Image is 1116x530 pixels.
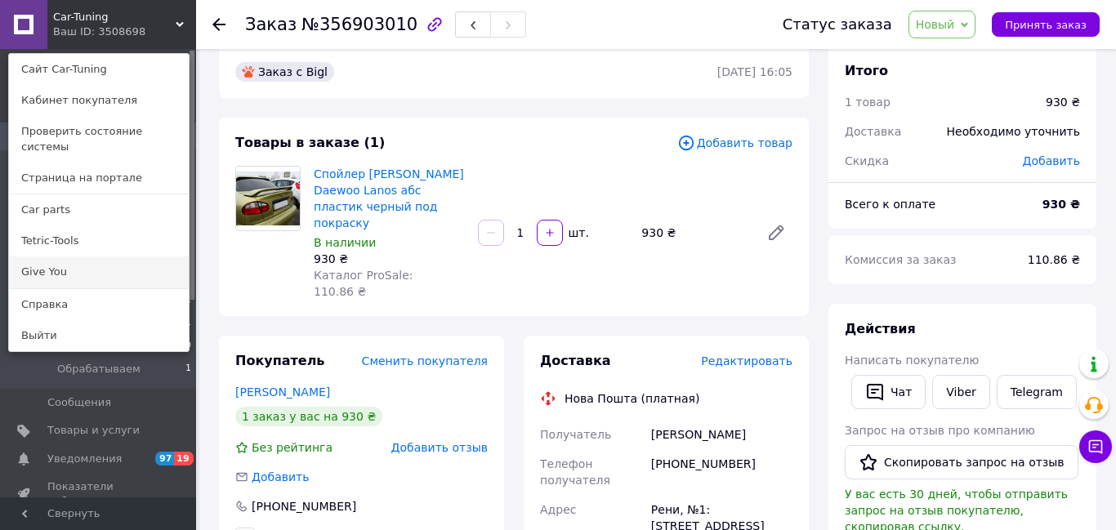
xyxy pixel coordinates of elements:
[1005,19,1087,31] span: Принять заказ
[9,225,189,256] a: Tetric-Tools
[717,65,792,78] time: [DATE] 16:05
[1042,198,1080,211] b: 930 ₴
[391,441,488,454] span: Добавить отзыв
[845,354,979,367] span: Написать покупателю
[540,428,611,441] span: Получатель
[9,320,189,351] a: Выйти
[9,289,189,320] a: Справка
[235,353,324,368] span: Покупатель
[1079,430,1112,463] button: Чат с покупателем
[845,445,1078,479] button: Скопировать запрос на отзыв
[47,395,111,410] span: Сообщения
[845,154,889,167] span: Скидка
[845,321,916,336] span: Действия
[648,449,796,495] div: [PHONE_NUMBER]
[47,479,151,509] span: Показатели работы компании
[845,198,935,211] span: Всего к оплате
[57,362,141,376] span: Обрабатываем
[992,12,1100,37] button: Принять заказ
[9,116,189,162] a: Проверить состояние системы
[1028,253,1080,266] span: 110.86 ₴
[560,390,703,407] div: Нова Пошта (платная)
[301,15,417,34] span: №356903010
[47,452,122,466] span: Уведомления
[235,135,385,150] span: Товары в заказе (1)
[185,362,191,376] span: 1
[9,54,189,85] a: Сайт Car-Tuning
[937,114,1090,149] div: Необходимо уточнить
[314,251,465,267] div: 930 ₴
[53,10,176,24] span: Car-Tuning
[235,62,334,82] div: Заказ с Bigl
[174,452,193,465] span: 19
[851,375,926,409] button: Чат
[635,221,753,244] div: 930 ₴
[252,441,333,454] span: Без рейтинга
[845,125,901,138] span: Доставка
[252,470,309,483] span: Добавить
[314,167,464,229] a: Спойлер [PERSON_NAME] Daewoo Lanos абс пластик черный под покраску
[155,452,174,465] span: 97
[245,15,297,34] span: Заказ
[9,256,189,287] a: Give You
[677,134,792,152] span: Добавить товар
[997,375,1077,409] a: Telegram
[845,253,957,266] span: Комиссия за заказ
[845,424,1035,437] span: Запрос на отзыв про компанию
[235,385,330,399] a: [PERSON_NAME]
[235,407,382,426] div: 1 заказ у вас на 930 ₴
[1046,94,1080,110] div: 930 ₴
[540,353,611,368] span: Доставка
[932,375,989,409] a: Viber
[648,420,796,449] div: [PERSON_NAME]
[916,18,955,31] span: Новый
[362,354,488,367] span: Сменить покупателя
[53,24,122,39] div: Ваш ID: 3508698
[212,16,225,33] div: Вернуться назад
[540,503,576,516] span: Адрес
[9,163,189,194] a: Страница на портале
[540,457,610,487] span: Телефон получателя
[760,216,792,249] a: Редактировать
[783,16,892,33] div: Статус заказа
[1023,154,1080,167] span: Добавить
[845,96,891,109] span: 1 товар
[250,498,358,514] div: [PHONE_NUMBER]
[701,354,792,367] span: Редактировать
[236,171,300,225] img: Спойлер Деу Ланос Daewoo Lanos абс пластик черный под покраску
[565,225,591,241] div: шт.
[314,236,376,249] span: В наличии
[9,85,189,116] a: Кабинет покупателя
[845,63,888,78] span: Итого
[47,423,140,438] span: Товары и услуги
[314,269,413,298] span: Каталог ProSale: 110.86 ₴
[9,194,189,225] a: Сar parts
